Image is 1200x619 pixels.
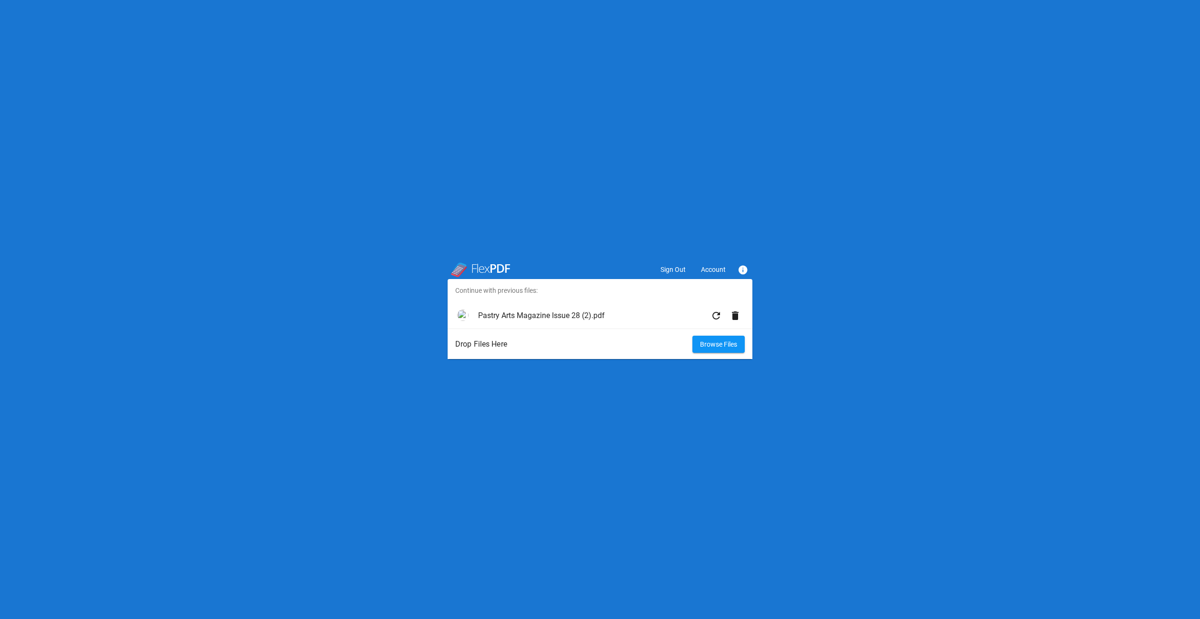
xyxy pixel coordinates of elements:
span: Account [701,266,726,273]
mat-icon: refresh [710,310,722,321]
button: Sign Out [653,261,693,278]
button: Account [693,261,733,278]
span: Drop Files Here [455,337,692,352]
img: 4b6e65b9d6a8f09848ce1fb3e260bb2a-0.thumb.jpg [455,308,470,323]
mat-icon: delete [730,310,741,321]
span: Browse Files [700,340,737,348]
h4: Pastry Arts Magazine Issue 28 (2).pdf [478,311,707,320]
button: Browse Files [692,336,745,353]
h3: Continue with previous files: [448,279,752,302]
span: Sign Out [660,266,686,273]
mat-icon: info [737,264,749,276]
